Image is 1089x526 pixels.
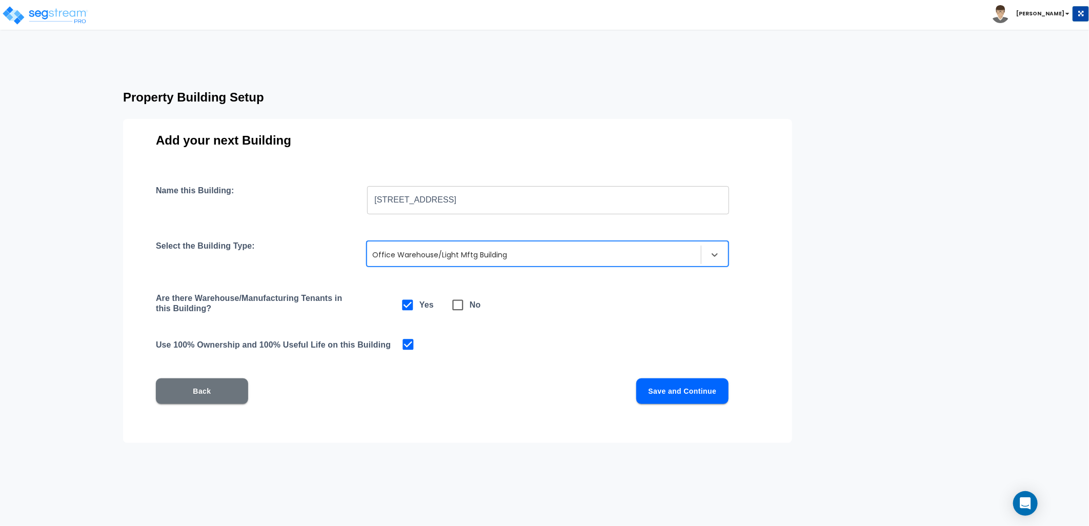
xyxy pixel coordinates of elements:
div: Open Intercom Messenger [1013,491,1038,516]
h4: Use 100% Ownership and 100% Useful Life on this Building [156,337,391,352]
button: Save and Continue [636,378,729,404]
img: avatar.png [992,5,1010,23]
h4: Select the Building Type: [156,241,255,267]
h6: Yes [419,298,434,312]
h4: Are there Warehouse/Manufacturing Tenants in this Building? [156,293,357,317]
h3: Add your next Building [156,133,759,148]
h3: Property Building Setup [123,90,865,105]
img: logo_pro_r.png [2,5,89,26]
h4: Name this Building: [156,186,234,214]
button: Back [156,378,248,404]
h6: No [470,298,481,312]
b: [PERSON_NAME] [1016,10,1064,17]
input: Building Name [367,186,729,214]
